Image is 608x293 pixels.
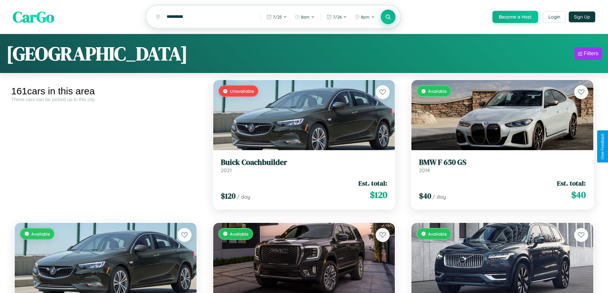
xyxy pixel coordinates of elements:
[571,188,586,201] span: $ 40
[221,191,236,201] span: $ 120
[221,158,387,167] h3: Buick Coachbuilder
[569,11,595,22] button: Sign Up
[221,158,387,173] a: Buick Coachbuilder2021
[428,88,447,94] span: Available
[543,11,566,23] button: Login
[230,231,249,237] span: Available
[31,231,50,237] span: Available
[291,12,318,22] button: 8am
[230,88,254,94] span: Unavailable
[419,158,586,167] h3: BMW F 650 GS
[273,14,282,19] span: 7 / 25
[419,158,586,173] a: BMW F 650 GS2014
[358,179,387,188] span: Est. total:
[237,194,250,200] span: / day
[419,191,431,201] span: $ 40
[428,231,447,237] span: Available
[11,97,200,102] div: These cars can be picked up in this city.
[263,12,290,22] button: 7/25
[492,11,538,23] button: Become a Host
[13,6,54,27] span: CarGo
[432,194,446,200] span: / day
[323,12,350,22] button: 7/26
[6,40,188,67] h1: [GEOGRAPHIC_DATA]
[370,188,387,201] span: $ 120
[333,14,342,19] span: 7 / 26
[557,179,586,188] span: Est. total:
[351,12,378,22] button: 8pm
[600,134,605,159] div: Give Feedback
[361,14,370,19] span: 8pm
[584,50,598,57] div: Filters
[11,86,200,97] div: 161 cars in this area
[574,47,602,60] button: Filters
[419,167,430,173] span: 2014
[221,167,232,173] span: 2021
[301,14,310,19] span: 8am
